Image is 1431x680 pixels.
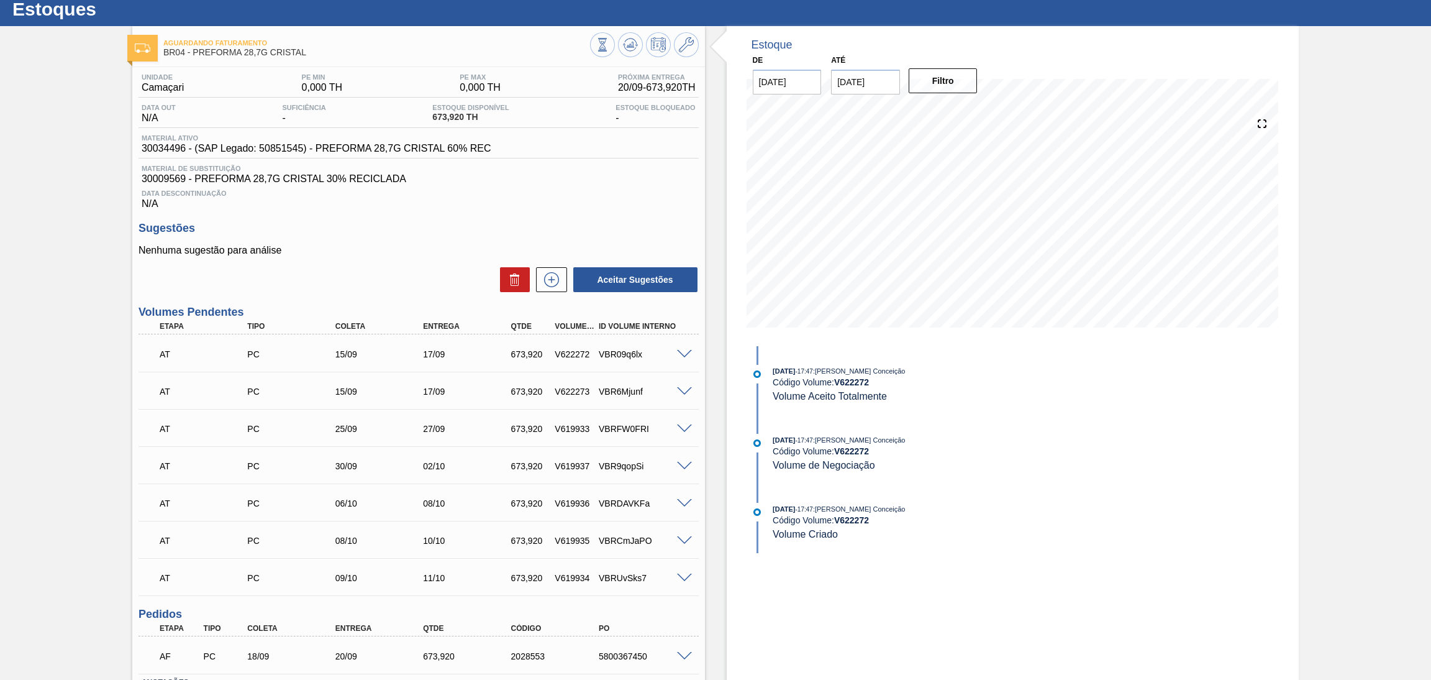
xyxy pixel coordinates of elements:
[596,349,696,359] div: VBR09q6lx
[160,461,253,471] p: AT
[157,378,257,405] div: Aguardando Informações de Transporte
[618,32,643,57] button: Atualizar Gráfico
[139,306,699,319] h3: Volumes Pendentes
[420,624,520,633] div: Qtde
[596,322,696,331] div: Id Volume Interno
[834,446,869,456] strong: V 622272
[773,505,795,513] span: [DATE]
[596,499,696,508] div: VBRDAVKFa
[596,624,696,633] div: PO
[813,505,906,513] span: : [PERSON_NAME] Conceição
[618,73,696,81] span: Próxima Entrega
[596,573,696,583] div: VBRUvSks7
[244,461,344,471] div: Pedido de Compra
[160,499,253,508] p: AT
[420,651,520,661] div: 673,920
[753,370,761,378] img: atual
[752,39,793,52] div: Estoque
[753,508,761,516] img: atual
[460,82,501,93] span: 0,000 TH
[508,461,555,471] div: 673,920
[753,439,761,447] img: atual
[420,424,520,434] div: 27/09/2025
[160,424,253,434] p: AT
[142,82,184,93] span: Camaçari
[508,424,555,434] div: 673,920
[139,222,699,235] h3: Sugestões
[646,32,671,57] button: Programar Estoque
[552,536,599,546] div: V619935
[596,651,696,661] div: 5800367450
[773,377,1068,387] div: Código Volume:
[796,437,813,444] span: - 17:47
[332,651,432,661] div: 20/09/2025
[244,536,344,546] div: Pedido de Compra
[163,39,590,47] span: Aguardando Faturamento
[201,651,248,661] div: Pedido de Compra
[508,573,555,583] div: 673,920
[282,104,325,111] span: Suficiência
[163,48,590,57] span: BR04 - PREFORMA 28,7G CRISTAL
[616,104,695,111] span: Estoque Bloqueado
[157,341,257,368] div: Aguardando Informações de Transporte
[244,349,344,359] div: Pedido de Compra
[332,624,432,633] div: Entrega
[244,624,344,633] div: Coleta
[552,499,599,508] div: V619936
[773,446,1068,456] div: Código Volume:
[12,2,233,16] h1: Estoques
[460,73,501,81] span: PE MAX
[813,367,906,375] span: : [PERSON_NAME] Conceição
[831,56,845,65] label: Até
[618,82,696,93] span: 20/09 - 673,920 TH
[201,624,248,633] div: Tipo
[753,56,763,65] label: De
[773,391,887,402] span: Volume Aceito Totalmente
[420,349,520,359] div: 17/09/2025
[139,608,699,621] h3: Pedidos
[160,536,253,546] p: AT
[552,322,599,331] div: Volume Portal
[160,573,253,583] p: AT
[157,564,257,592] div: Aguardando Informações de Transporte
[142,190,696,197] span: Data Descontinuação
[142,104,176,111] span: Data out
[420,322,520,331] div: Entrega
[157,322,257,331] div: Etapa
[813,436,906,444] span: : [PERSON_NAME] Conceição
[332,424,432,434] div: 25/09/2025
[508,624,608,633] div: Código
[420,387,520,397] div: 17/09/2025
[494,267,530,292] div: Excluir Sugestões
[552,349,599,359] div: V622272
[157,490,257,517] div: Aguardando Informações de Transporte
[612,104,698,124] div: -
[508,536,555,546] div: 673,920
[567,266,699,293] div: Aceitar Sugestões
[590,32,615,57] button: Visão Geral dos Estoques
[508,387,555,397] div: 673,920
[773,515,1068,525] div: Código Volume:
[508,499,555,508] div: 673,920
[157,527,257,554] div: Aguardando Informações de Transporte
[552,461,599,471] div: V619937
[142,73,184,81] span: Unidade
[530,267,567,292] div: Nova sugestão
[332,461,432,471] div: 30/09/2025
[142,134,491,142] span: Material ativo
[552,387,599,397] div: V622273
[332,499,432,508] div: 06/10/2025
[796,506,813,513] span: - 17:47
[596,424,696,434] div: VBRFW0FRI
[552,424,599,434] div: V619933
[157,415,257,443] div: Aguardando Informações de Transporte
[244,499,344,508] div: Pedido de Compra
[753,70,822,94] input: dd/mm/yyyy
[302,82,343,93] span: 0,000 TH
[142,143,491,154] span: 30034496 - (SAP Legado: 50851545) - PREFORMA 28,7G CRISTAL 60% REC
[332,536,432,546] div: 08/10/2025
[508,651,608,661] div: 2028553
[302,73,343,81] span: PE MIN
[244,651,344,661] div: 18/09/2025
[420,461,520,471] div: 02/10/2025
